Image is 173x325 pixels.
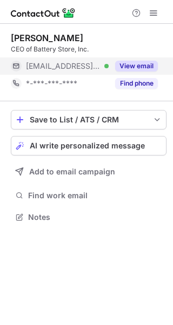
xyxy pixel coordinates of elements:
[28,212,162,222] span: Notes
[115,78,158,89] button: Reveal Button
[11,162,167,181] button: Add to email campaign
[115,61,158,71] button: Reveal Button
[11,32,83,43] div: [PERSON_NAME]
[28,191,162,200] span: Find work email
[29,167,115,176] span: Add to email campaign
[26,61,101,71] span: [EMAIL_ADDRESS][DOMAIN_NAME]
[11,110,167,129] button: save-profile-one-click
[11,188,167,203] button: Find work email
[30,141,145,150] span: AI write personalized message
[11,210,167,225] button: Notes
[30,115,148,124] div: Save to List / ATS / CRM
[11,136,167,155] button: AI write personalized message
[11,44,167,54] div: CEO of Battery Store, Inc.
[11,6,76,19] img: ContactOut v5.3.10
